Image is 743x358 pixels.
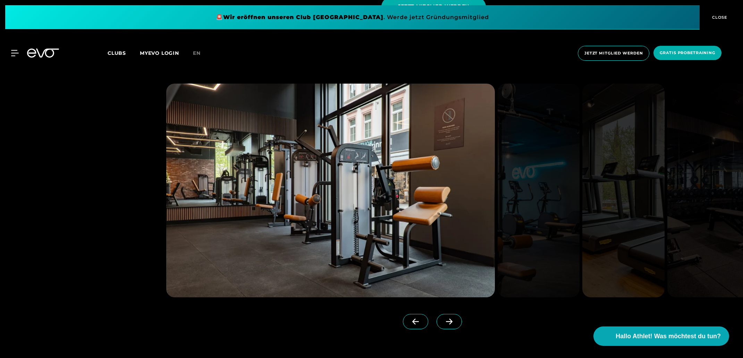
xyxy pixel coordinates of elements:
[193,49,209,57] a: en
[166,84,495,297] img: evofitness
[616,332,721,341] span: Hallo Athlet! Was möchtest du tun?
[700,5,738,29] button: CLOSE
[593,326,729,346] button: Hallo Athlet! Was möchtest du tun?
[108,50,126,56] span: Clubs
[576,46,651,61] a: Jetzt Mitglied werden
[651,46,724,61] a: Gratis Probetraining
[710,14,727,20] span: CLOSE
[193,50,201,56] span: en
[108,50,140,56] a: Clubs
[584,50,643,56] span: Jetzt Mitglied werden
[660,50,715,56] span: Gratis Probetraining
[140,50,179,56] a: MYEVO LOGIN
[498,84,580,297] img: evofitness
[582,84,665,297] img: evofitness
